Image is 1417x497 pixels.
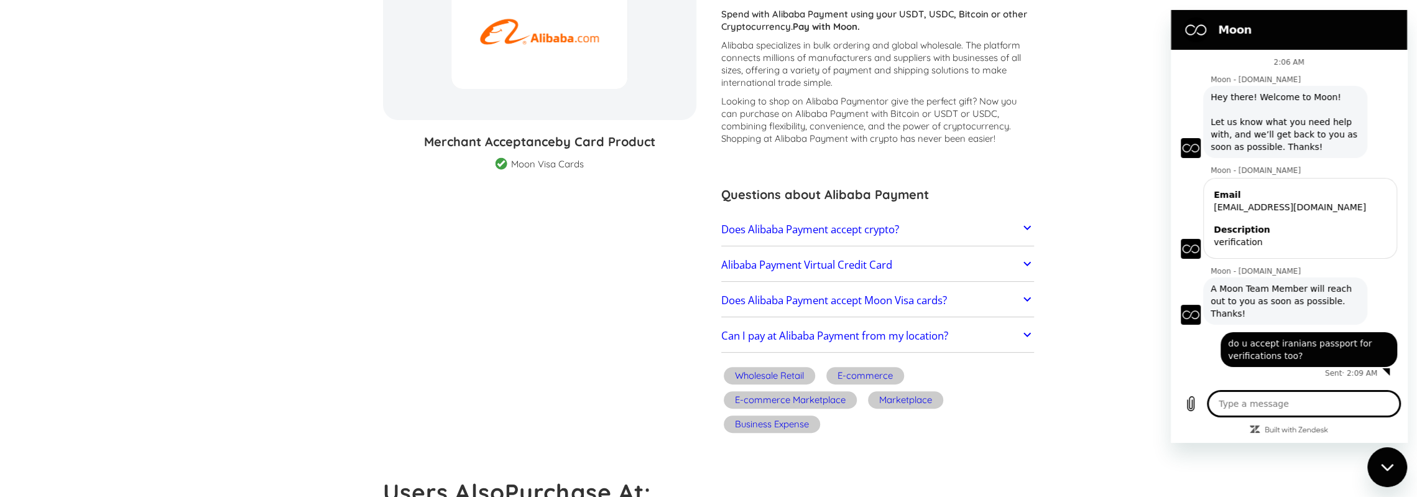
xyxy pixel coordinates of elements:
a: Does Alibaba Payment accept Moon Visa cards? [721,287,1035,314]
iframe: Button to launch messaging window, conversation in progress [1367,447,1407,487]
p: Looking to shop on Alibaba Payment ? Now you can purchase on Alibaba Payment with Bitcoin or USDT... [721,95,1035,145]
div: E-commerce [838,369,893,382]
div: Business Expense [735,418,809,430]
h2: Can I pay at Alibaba Payment from my location? [721,330,948,342]
a: Alibaba Payment Virtual Credit Card [721,252,1035,278]
h2: Does Alibaba Payment accept Moon Visa cards? [721,294,947,307]
h3: Merchant Acceptance [383,132,696,151]
div: Wholesale Retail [735,369,804,382]
h2: Does Alibaba Payment accept crypto? [721,223,899,236]
a: Can I pay at Alibaba Payment from my location? [721,323,1035,350]
div: E-commerce Marketplace [735,394,846,406]
a: Business Expense [721,414,823,438]
div: Marketplace [879,394,932,406]
a: Wholesale Retail [721,365,818,389]
span: by Card Product [555,134,655,149]
a: Does Alibaba Payment accept crypto? [721,216,1035,243]
span: or give the perfect gift [879,95,972,107]
a: E-commerce Marketplace [721,389,859,414]
h3: Questions about Alibaba Payment [721,185,1035,204]
strong: Pay with Moon. [793,21,860,32]
a: E-commerce [824,365,907,389]
p: Spend with Alibaba Payment using your USDT, USDC, Bitcoin or other Cryptocurrency. [721,8,1035,33]
h2: Alibaba Payment Virtual Credit Card [721,259,892,271]
a: Marketplace [865,389,946,414]
iframe: Messaging window [1171,10,1407,442]
p: Alibaba specializes in bulk ordering and global wholesale. The platform connects millions of manu... [721,39,1035,89]
div: Moon Visa Cards [511,158,584,170]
